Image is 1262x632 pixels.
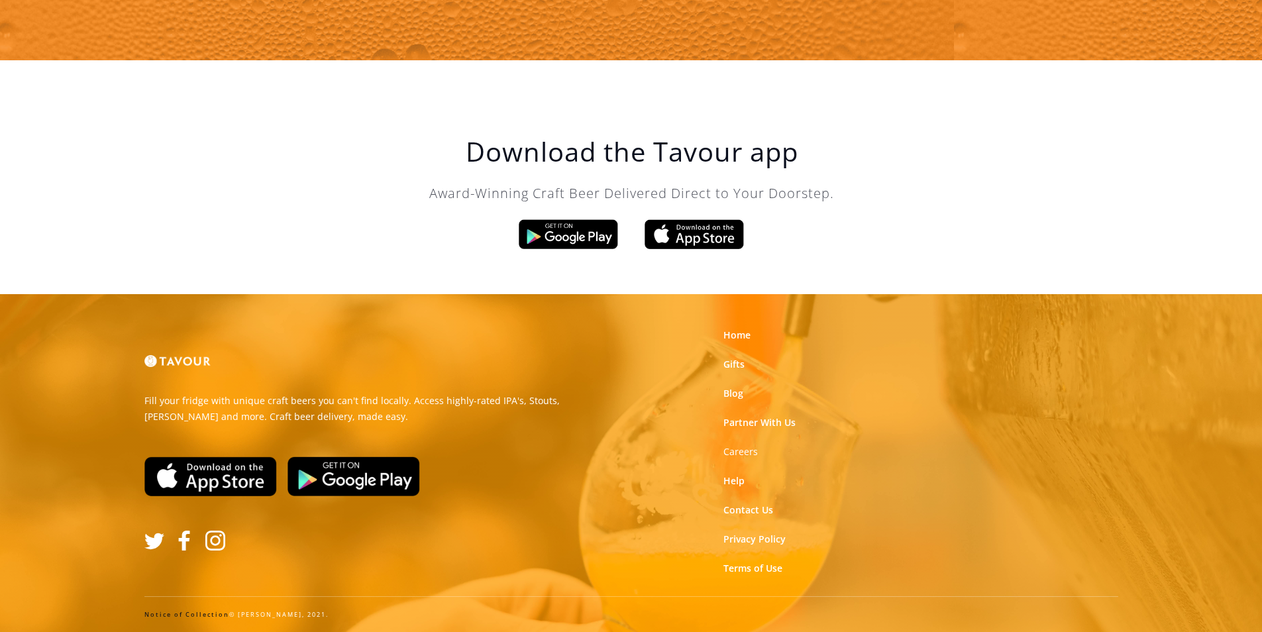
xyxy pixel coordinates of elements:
[723,445,758,458] strong: Careers
[723,503,773,517] a: Contact Us
[723,445,758,458] a: Careers
[367,136,897,168] h1: Download the Tavour app
[723,329,751,342] a: Home
[144,610,229,619] a: Notice of Collection
[367,184,897,203] p: Award-Winning Craft Beer Delivered Direct to Your Doorstep.
[723,562,782,575] a: Terms of Use
[723,416,796,429] a: Partner With Us
[144,610,1118,619] div: © [PERSON_NAME], 2021.
[723,533,786,546] a: Privacy Policy
[723,474,745,488] a: Help
[723,358,745,371] a: Gifts
[723,387,743,400] a: Blog
[144,393,621,425] p: Fill your fridge with unique craft beers you can't find locally. Access highly-rated IPA's, Stout...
